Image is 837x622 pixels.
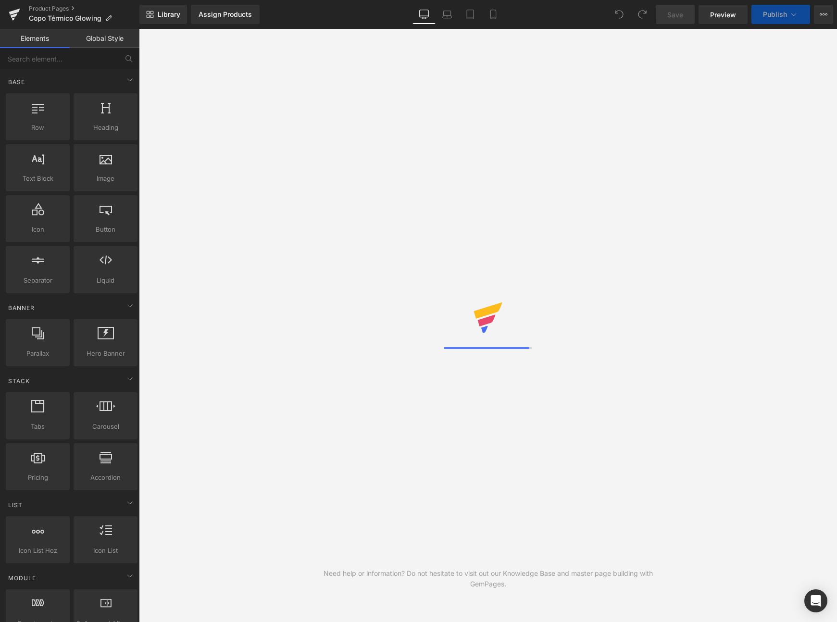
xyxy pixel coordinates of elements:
span: Text Block [9,174,67,184]
span: Heading [76,123,135,133]
span: Liquid [76,275,135,286]
a: New Library [139,5,187,24]
span: Accordion [76,473,135,483]
button: Redo [633,5,652,24]
span: Icon [9,224,67,235]
span: Icon List Hoz [9,546,67,556]
span: Button [76,224,135,235]
span: Preview [710,10,736,20]
div: Open Intercom Messenger [804,589,827,612]
span: Separator [9,275,67,286]
span: Pricing [9,473,67,483]
span: List [7,500,24,510]
a: Tablet [459,5,482,24]
a: Mobile [482,5,505,24]
a: Laptop [436,5,459,24]
span: Publish [763,11,787,18]
div: Assign Products [199,11,252,18]
a: Preview [699,5,748,24]
span: Base [7,77,26,87]
div: Need help or information? Do not hesitate to visit out our Knowledge Base and master page buildin... [313,568,662,589]
span: Banner [7,303,36,312]
button: More [814,5,833,24]
span: Save [667,10,683,20]
span: Tabs [9,422,67,432]
span: Row [9,123,67,133]
span: Stack [7,376,31,386]
span: Copo Térmico Glowing [29,14,101,22]
button: Undo [610,5,629,24]
span: Library [158,10,180,19]
span: Hero Banner [76,348,135,359]
span: Parallax [9,348,67,359]
button: Publish [751,5,810,24]
span: Carousel [76,422,135,432]
a: Desktop [412,5,436,24]
a: Global Style [70,29,139,48]
span: Icon List [76,546,135,556]
a: Product Pages [29,5,139,12]
span: Image [76,174,135,184]
span: Module [7,573,37,583]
